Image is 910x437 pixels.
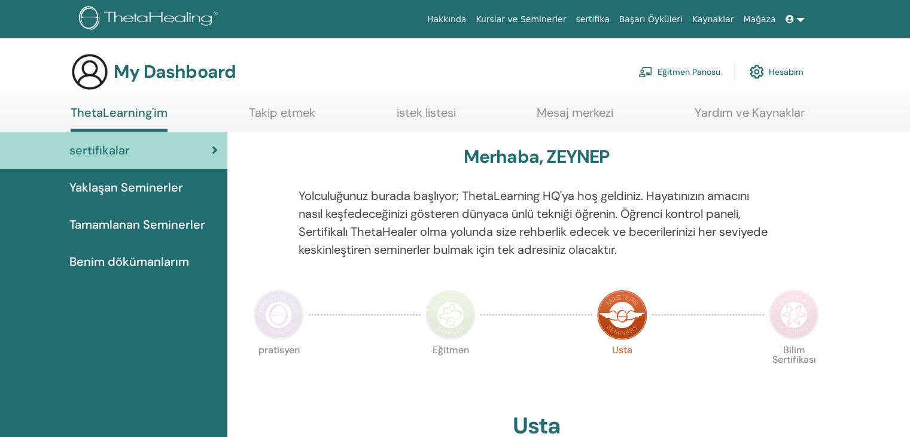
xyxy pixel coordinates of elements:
p: Usta [597,345,647,396]
span: sertifikalar [69,141,130,159]
img: chalkboard-teacher.svg [638,66,653,77]
img: Certificate of Science [769,290,819,340]
span: Benim dökümanlarım [69,253,189,271]
a: Kurslar ve Seminerler [471,8,571,31]
p: Bilim Sertifikası [769,345,819,396]
a: Eğitmen Panosu [638,59,720,85]
img: cog.svg [750,62,764,82]
a: ThetaLearning'im [71,105,168,132]
p: Yolculuğunuz burada başlıyor; ThetaLearning HQ'ya hoş geldiniz. Hayatınızın amacını nasıl keşfede... [299,187,775,259]
span: Tamamlanan Seminerler [69,216,205,233]
h3: Merhaba, ZEYNEP [464,146,610,168]
a: Başarı Öyküleri [614,8,687,31]
img: Instructor [425,290,476,340]
img: logo.png [79,6,222,33]
a: sertifika [571,8,614,31]
img: Master [597,290,647,340]
p: pratisyen [254,345,304,396]
span: Yaklaşan Seminerler [69,178,183,196]
a: Takip etmek [249,105,315,129]
a: Kaynaklar [687,8,739,31]
img: Practitioner [254,290,304,340]
a: Mağaza [738,8,780,31]
a: Yardım ve Kaynaklar [695,105,805,129]
h3: My Dashboard [114,61,236,83]
p: Eğitmen [425,345,476,396]
a: istek listesi [397,105,456,129]
a: Hakkında [422,8,471,31]
a: Hesabım [750,59,804,85]
img: generic-user-icon.jpg [71,53,109,91]
a: Mesaj merkezi [537,105,613,129]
